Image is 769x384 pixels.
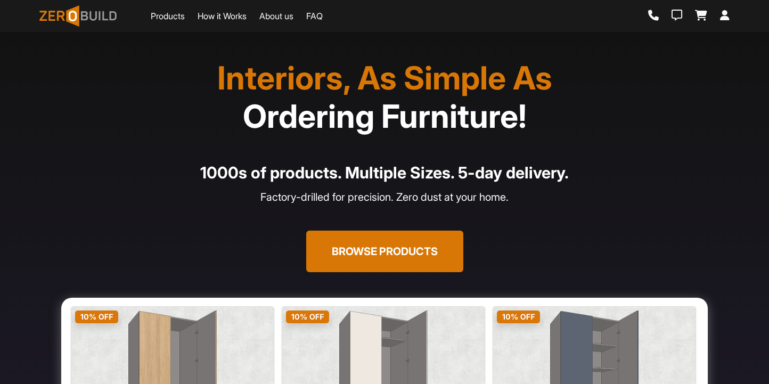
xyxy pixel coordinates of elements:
h1: Interiors, As Simple As [46,59,723,135]
h4: 1000s of products. Multiple Sizes. 5-day delivery. [46,161,723,185]
a: Login [720,10,730,22]
p: Factory-drilled for precision. Zero dust at your home. [46,189,723,205]
a: FAQ [306,10,323,22]
img: ZeroBuild logo [39,5,117,27]
a: About us [259,10,293,22]
span: Ordering Furniture! [243,97,527,135]
a: How it Works [198,10,247,22]
button: Browse Products [306,231,463,272]
a: Products [151,10,185,22]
